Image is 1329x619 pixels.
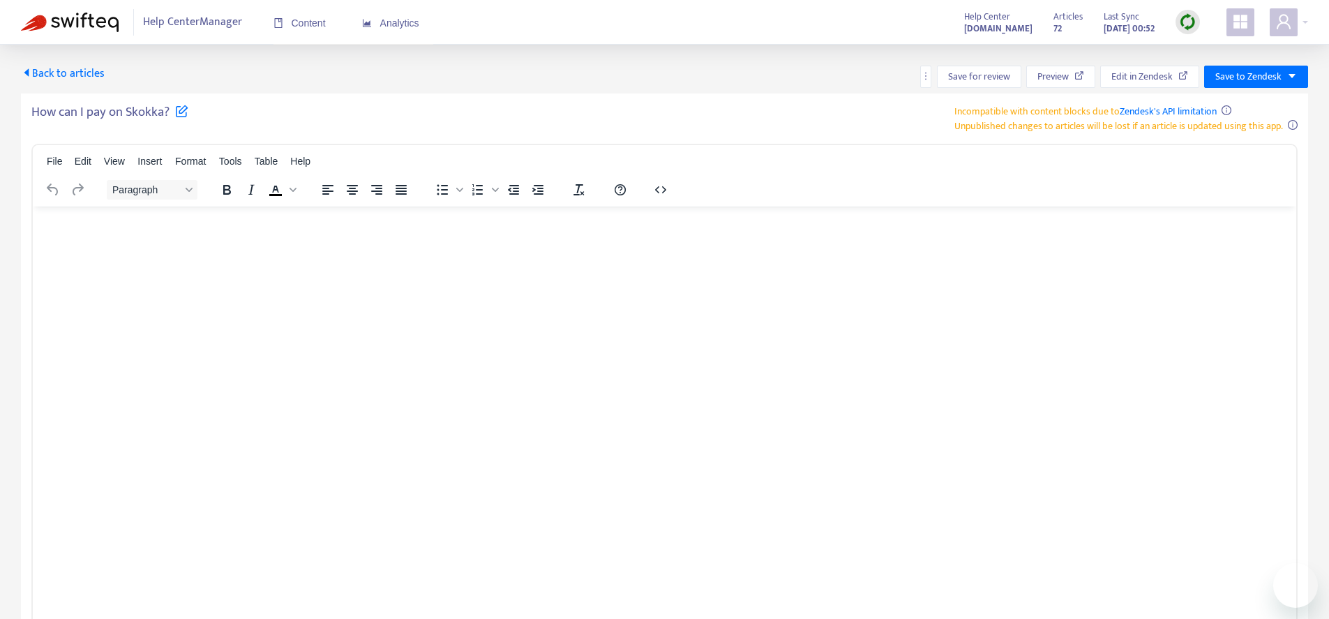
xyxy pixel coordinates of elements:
[365,180,389,200] button: Align right
[921,71,931,81] span: more
[264,180,299,200] div: Text color Black
[75,156,91,167] span: Edit
[143,9,242,36] span: Help Center Manager
[1204,66,1308,88] button: Save to Zendeskcaret-down
[362,18,372,28] span: area-chart
[1275,13,1292,30] span: user
[608,180,632,200] button: Help
[104,156,125,167] span: View
[964,21,1033,36] strong: [DOMAIN_NAME]
[954,103,1217,119] span: Incompatible with content blocks due to
[1026,66,1095,88] button: Preview
[215,180,239,200] button: Bold
[175,156,206,167] span: Format
[964,20,1033,36] a: [DOMAIN_NAME]
[362,17,419,29] span: Analytics
[1273,563,1318,608] iframe: Pulsante per aprire la finestra di messaggistica
[389,180,413,200] button: Justify
[21,67,32,78] span: caret-left
[219,156,242,167] span: Tools
[239,180,263,200] button: Italic
[1104,9,1139,24] span: Last Sync
[41,180,65,200] button: Undo
[47,156,63,167] span: File
[1287,71,1297,81] span: caret-down
[920,66,931,88] button: more
[964,9,1010,24] span: Help Center
[273,18,283,28] span: book
[1053,21,1062,36] strong: 72
[1232,13,1249,30] span: appstore
[1111,69,1173,84] span: Edit in Zendesk
[937,66,1021,88] button: Save for review
[526,180,550,200] button: Increase indent
[1100,66,1199,88] button: Edit in Zendesk
[137,156,162,167] span: Insert
[273,17,326,29] span: Content
[1222,105,1231,115] span: info-circle
[1120,103,1217,119] a: Zendesk's API limitation
[430,180,465,200] div: Bullet list
[948,69,1010,84] span: Save for review
[466,180,501,200] div: Numbered list
[107,180,197,200] button: Block Paragraph
[112,184,181,195] span: Paragraph
[567,180,591,200] button: Clear formatting
[1288,120,1298,130] span: info-circle
[954,118,1283,134] span: Unpublished changes to articles will be lost if an article is updated using this app.
[1179,13,1196,31] img: sync.dc5367851b00ba804db3.png
[1037,69,1069,84] span: Preview
[1053,9,1083,24] span: Articles
[31,104,188,128] h5: How can I pay on Skokka?
[1104,21,1155,36] strong: [DATE] 00:52
[1215,69,1282,84] span: Save to Zendesk
[21,64,105,83] span: Back to articles
[340,180,364,200] button: Align center
[66,180,89,200] button: Redo
[502,180,525,200] button: Decrease indent
[255,156,278,167] span: Table
[290,156,310,167] span: Help
[316,180,340,200] button: Align left
[21,13,119,32] img: Swifteq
